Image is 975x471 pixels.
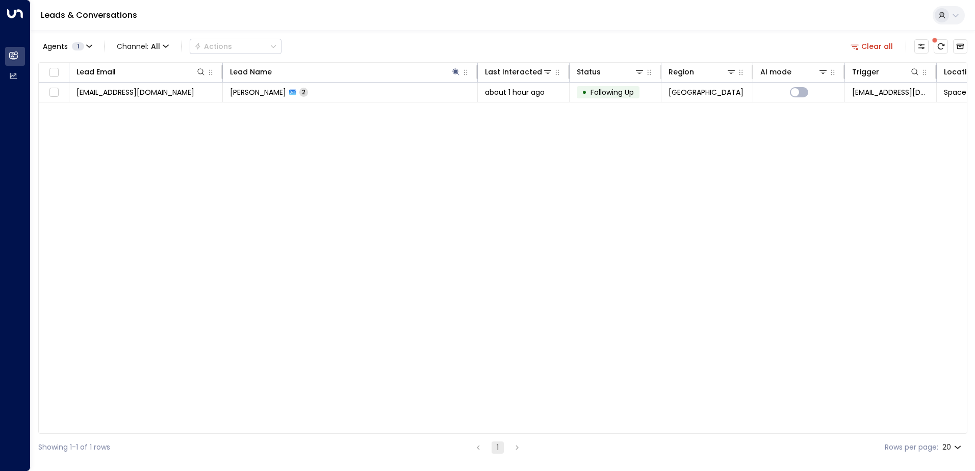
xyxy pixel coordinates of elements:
[760,66,791,78] div: AI mode
[485,66,553,78] div: Last Interacted
[190,39,281,54] button: Actions
[492,441,504,454] button: page 1
[485,66,542,78] div: Last Interacted
[43,43,68,50] span: Agents
[230,87,286,97] span: Savannah Jacks
[852,87,929,97] span: leads@space-station.co.uk
[942,440,963,455] div: 20
[669,66,694,78] div: Region
[591,87,634,97] span: Following Up
[577,66,601,78] div: Status
[76,66,116,78] div: Lead Email
[582,84,587,101] div: •
[76,66,206,78] div: Lead Email
[577,66,645,78] div: Status
[852,66,879,78] div: Trigger
[194,42,232,51] div: Actions
[230,66,461,78] div: Lead Name
[934,39,948,54] span: There are new threads available. Refresh the grid to view the latest updates.
[38,39,96,54] button: Agents1
[485,87,545,97] span: about 1 hour ago
[113,39,173,54] span: Channel:
[76,87,194,97] span: thebabyhutclothing@outlook.com
[914,39,929,54] button: Customize
[669,66,736,78] div: Region
[190,39,281,54] div: Button group with a nested menu
[72,42,84,50] span: 1
[230,66,272,78] div: Lead Name
[953,39,967,54] button: Archived Leads
[113,39,173,54] button: Channel:All
[299,88,308,96] span: 2
[47,86,60,99] span: Toggle select row
[38,442,110,453] div: Showing 1-1 of 1 rows
[47,66,60,79] span: Toggle select all
[472,441,524,454] nav: pagination navigation
[885,442,938,453] label: Rows per page:
[852,66,920,78] div: Trigger
[760,66,828,78] div: AI mode
[41,9,137,21] a: Leads & Conversations
[846,39,897,54] button: Clear all
[669,87,743,97] span: Birmingham
[151,42,160,50] span: All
